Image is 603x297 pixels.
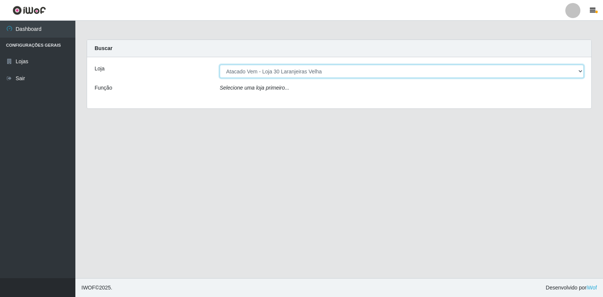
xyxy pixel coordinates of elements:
label: Loja [95,65,104,73]
label: Função [95,84,112,92]
i: Selecione uma loja primeiro... [220,85,289,91]
span: IWOF [81,285,95,291]
a: iWof [586,285,597,291]
span: Desenvolvido por [546,284,597,292]
strong: Buscar [95,45,112,51]
span: © 2025 . [81,284,112,292]
img: CoreUI Logo [12,6,46,15]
